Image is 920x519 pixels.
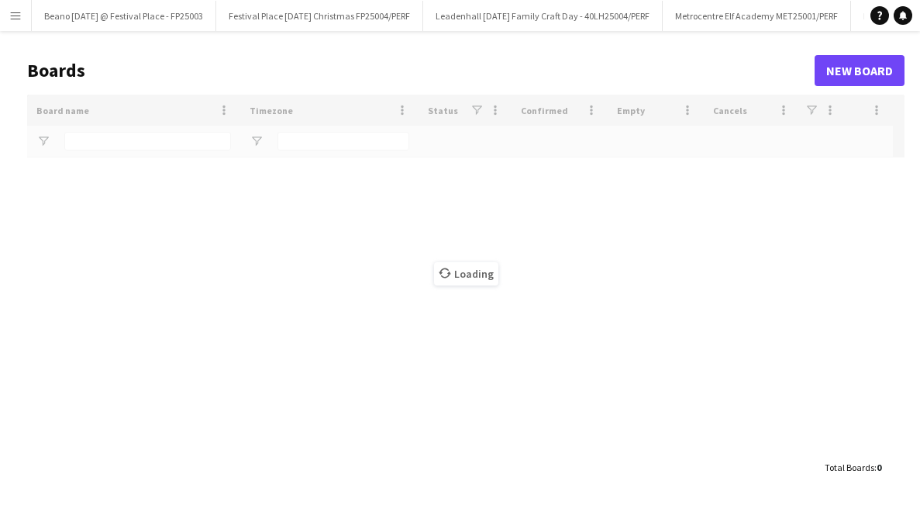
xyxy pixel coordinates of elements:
span: 0 [877,462,881,473]
a: New Board [815,55,904,86]
span: Loading [434,262,498,285]
span: Total Boards [825,462,874,473]
button: Festival Place [DATE] Christmas FP25004/PERF [216,1,423,31]
div: : [825,452,881,483]
h1: Boards [27,59,815,82]
button: Leadenhall [DATE] Family Craft Day - 40LH25004/PERF [423,1,663,31]
button: Beano [DATE] @ Festival Place - FP25003 [32,1,216,31]
button: Metrocentre Elf Academy MET25001/PERF [663,1,851,31]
